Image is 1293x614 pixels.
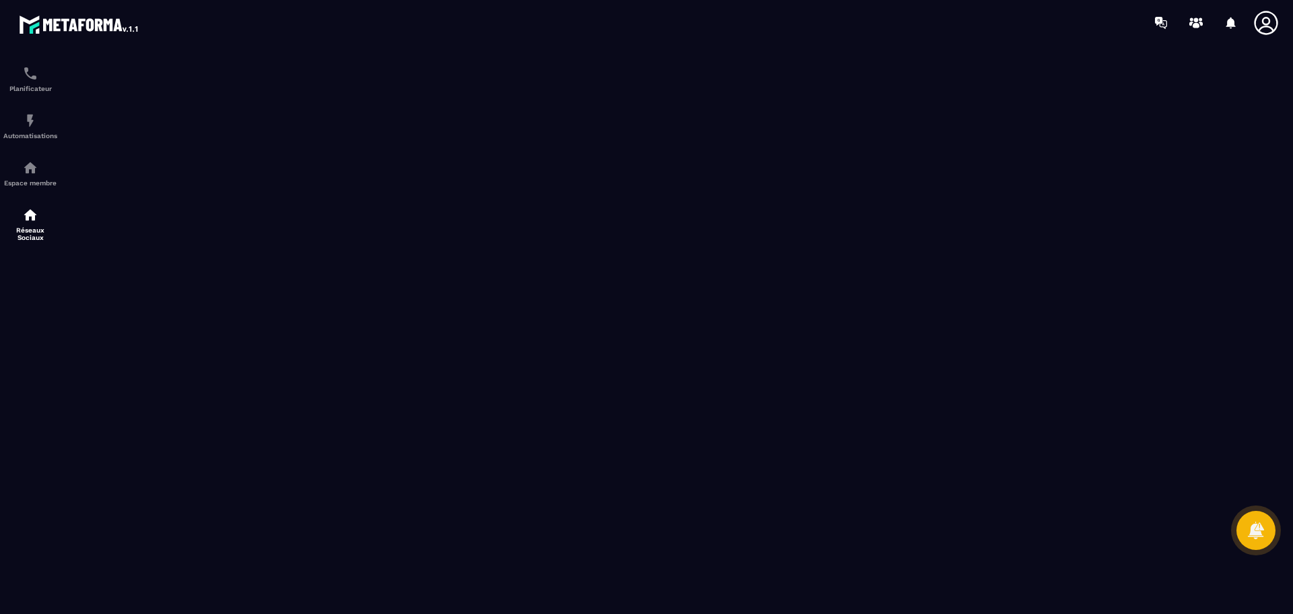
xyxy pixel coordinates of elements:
[3,85,57,92] p: Planificateur
[22,207,38,223] img: social-network
[3,102,57,150] a: automationsautomationsAutomatisations
[19,12,140,36] img: logo
[3,132,57,140] p: Automatisations
[22,65,38,82] img: scheduler
[3,226,57,241] p: Réseaux Sociaux
[3,179,57,187] p: Espace membre
[22,160,38,176] img: automations
[3,55,57,102] a: schedulerschedulerPlanificateur
[3,150,57,197] a: automationsautomationsEspace membre
[22,113,38,129] img: automations
[3,197,57,251] a: social-networksocial-networkRéseaux Sociaux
